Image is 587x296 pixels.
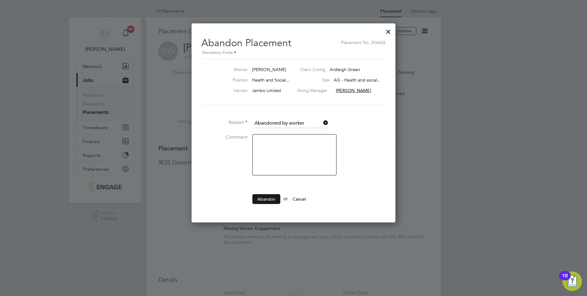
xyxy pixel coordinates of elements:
[252,88,281,93] span: Jambo Limited
[336,88,371,93] span: [PERSON_NAME]
[252,119,328,128] input: Select one
[330,67,360,72] span: Ardleigh Green
[214,67,248,72] label: Worker
[252,194,280,204] button: Abandon
[252,67,286,72] span: [PERSON_NAME]
[201,194,386,210] li: or
[334,77,381,83] span: AG - Health and social…
[341,37,386,45] span: Placement No. 304602
[297,88,332,93] label: Hiring Manager
[201,134,247,141] label: Comment
[201,32,386,56] h2: Abandon Placement
[288,194,311,204] button: Cancel
[300,67,325,72] label: Client Config
[201,50,386,56] div: Mandatory Fields
[201,119,247,126] label: Reason
[214,88,248,93] label: Vendor
[252,77,290,83] span: Health and Social…
[562,276,568,284] div: 10
[562,271,582,291] button: Open Resource Center, 10 new notifications
[305,77,329,83] label: Site
[214,77,248,83] label: Position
